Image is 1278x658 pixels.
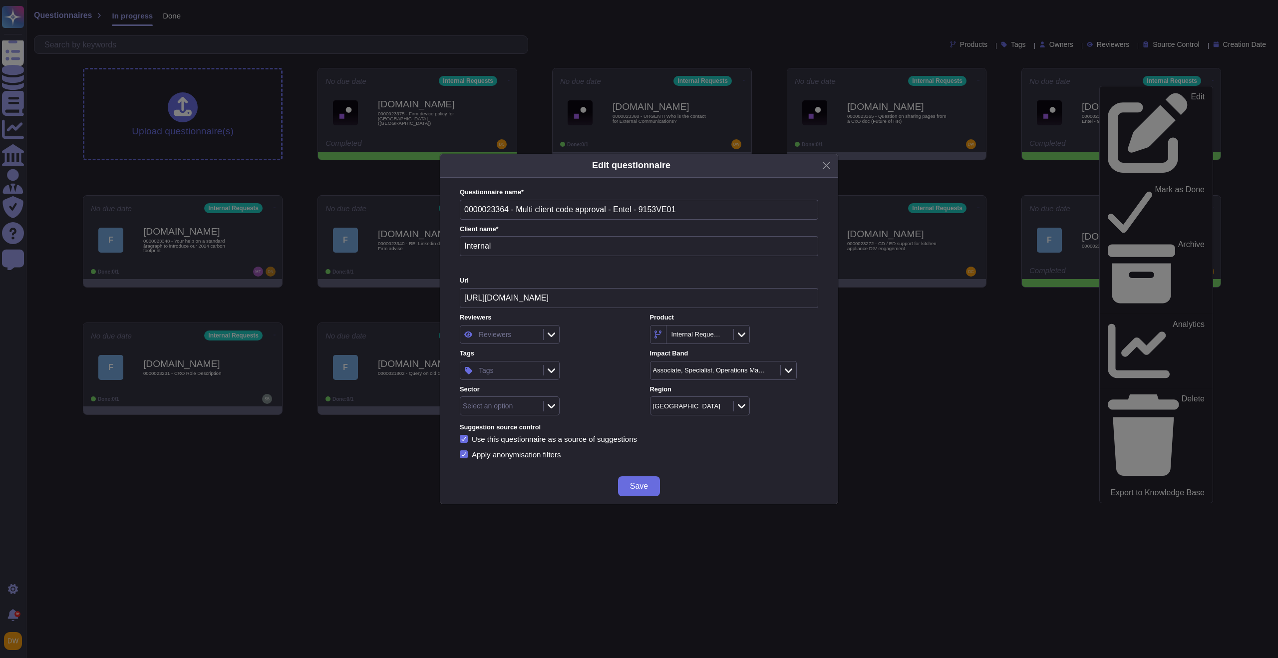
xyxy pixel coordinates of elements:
div: Apply anonymisation filters [472,451,563,458]
div: Select an option [463,402,513,409]
div: Internal Requests [671,331,721,337]
span: Save [630,482,648,490]
label: Sector [460,386,628,393]
label: Url [460,278,818,284]
input: Online platform url [460,288,818,308]
div: [GEOGRAPHIC_DATA] [653,403,720,409]
h5: Edit questionnaire [592,159,670,172]
button: Save [618,476,660,496]
div: Reviewers [479,331,511,338]
input: Enter questionnaire name [460,200,818,220]
label: Tags [460,350,628,357]
label: Product [650,315,818,321]
label: Impact Band [650,350,818,357]
div: Associate, Specialist, Operations Manager [653,367,768,373]
label: Client name [460,226,818,233]
label: Reviewers [460,315,628,321]
label: Questionnaire name [460,189,818,196]
div: Use this questionnaire as a source of suggestions [472,435,637,443]
button: Close [819,158,834,173]
div: Tags [479,367,494,374]
label: Region [650,386,818,393]
input: Enter company name of the client [460,236,818,256]
label: Suggestion source control [460,424,818,431]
